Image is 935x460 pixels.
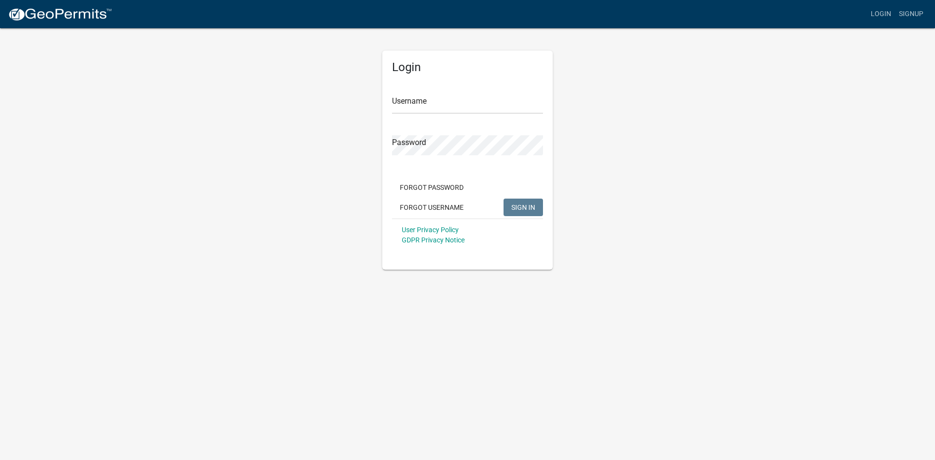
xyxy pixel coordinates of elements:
h5: Login [392,60,543,74]
button: SIGN IN [504,199,543,216]
a: Login [867,5,895,23]
a: Signup [895,5,927,23]
a: User Privacy Policy [402,226,459,234]
button: Forgot Username [392,199,471,216]
button: Forgot Password [392,179,471,196]
span: SIGN IN [511,203,535,211]
a: GDPR Privacy Notice [402,236,465,244]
